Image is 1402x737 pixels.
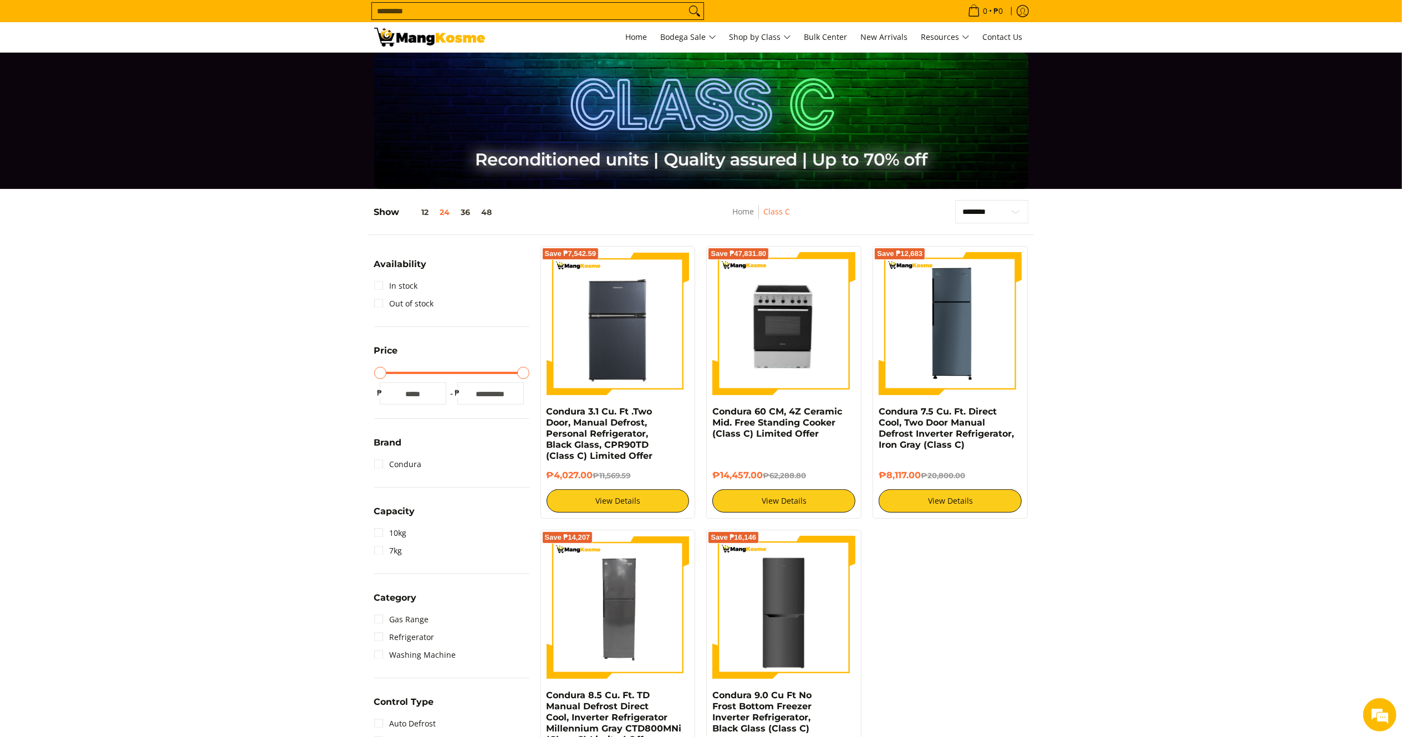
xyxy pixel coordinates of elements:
button: 48 [476,208,498,217]
a: Condura [374,455,422,473]
img: condura-direct-cool-7.5-cubic-feet-2-door-manual-defrost-inverter-ref-iron-gray-full-view-mang-kosme [879,252,1022,395]
a: Bodega Sale [655,22,722,52]
summary: Open [374,507,415,524]
a: Contact Us [977,22,1028,52]
span: ₱ [452,387,463,398]
span: Availability [374,260,427,269]
a: Bulk Center [799,22,853,52]
img: Condura 9.0 Cu Ft No Frost Bottom Freezer Inverter Refrigerator, Black Glass (Class C) [712,536,855,679]
a: New Arrivals [855,22,914,52]
a: 10kg [374,524,407,542]
a: 7kg [374,542,402,560]
button: 12 [400,208,435,217]
span: Price [374,346,398,355]
a: Class C [763,206,790,217]
a: View Details [712,489,855,513]
a: Condura 7.5 Cu. Ft. Direct Cool, Two Door Manual Defrost Inverter Refrigerator, Iron Gray (Class C) [879,406,1014,450]
a: Gas Range [374,611,429,628]
a: Condura 3.1 Cu. Ft .Two Door, Manual Defrost, Personal Refrigerator, Black Glass, CPR90TD (Class ... [547,406,653,461]
span: Bodega Sale [661,30,716,44]
a: View Details [879,489,1022,513]
summary: Open [374,346,398,364]
summary: Open [374,260,427,277]
a: Refrigerator [374,628,435,646]
a: In stock [374,277,418,295]
span: Bulk Center [804,32,848,42]
a: Condura 60 CM, 4Z Ceramic Mid. Free Standing Cooker (Class C) Limited Offer [712,406,842,439]
h6: ₱14,457.00 [712,470,855,481]
span: • [965,5,1007,17]
a: Condura 9.0 Cu Ft No Frost Bottom Freezer Inverter Refrigerator, Black Glass (Class C) [712,690,812,734]
span: Capacity [374,507,415,516]
summary: Open [374,438,402,455]
span: Save ₱14,207 [545,534,590,541]
a: Out of stock [374,295,434,313]
span: Save ₱12,683 [877,250,922,257]
span: ₱0 [992,7,1005,15]
span: Resources [921,30,970,44]
del: ₱11,569.59 [593,471,631,480]
nav: Breadcrumbs [667,205,856,230]
img: Condura 60 CM, 4Z Ceramic Mid. Free Standing Cooker (Class C) Limited Offer [712,252,855,395]
span: New Arrivals [861,32,908,42]
span: Control Type [374,698,434,707]
button: 24 [435,208,456,217]
span: Contact Us [983,32,1023,42]
a: Resources [916,22,975,52]
img: Condura 8.5 Cu. Ft. TD Manual Defrost Direct Cool, Inverter Refrigerator Millennium Gray CTD800MN... [547,536,690,679]
span: Save ₱7,542.59 [545,250,597,257]
img: Condura 3.1 Cu. Ft .Two Door, Manual Defrost, Personal Refrigerator, Black Glass, CPR90TD (Class ... [547,252,690,395]
del: ₱20,800.00 [921,471,965,480]
h6: ₱8,117.00 [879,470,1022,481]
span: Brand [374,438,402,447]
span: 0 [982,7,990,15]
img: Class C Home &amp; Business Appliances: Up to 70% Off l Mang Kosme | Page 2 [374,28,485,47]
summary: Open [374,698,434,715]
button: 36 [456,208,476,217]
span: Shop by Class [730,30,791,44]
span: ₱ [374,387,385,398]
a: View Details [547,489,690,513]
a: Washing Machine [374,646,456,664]
summary: Open [374,593,417,611]
span: Category [374,593,417,602]
span: Home [626,32,648,42]
span: Save ₱16,146 [711,534,756,541]
h5: Show [374,207,498,218]
button: Search [686,3,703,19]
a: Home [732,206,754,217]
a: Auto Defrost [374,715,436,733]
a: Home [620,22,653,52]
span: Save ₱47,831.80 [711,250,766,257]
del: ₱62,288.80 [763,471,806,480]
h6: ₱4,027.00 [547,470,690,481]
a: Shop by Class [724,22,797,52]
nav: Main Menu [496,22,1028,52]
